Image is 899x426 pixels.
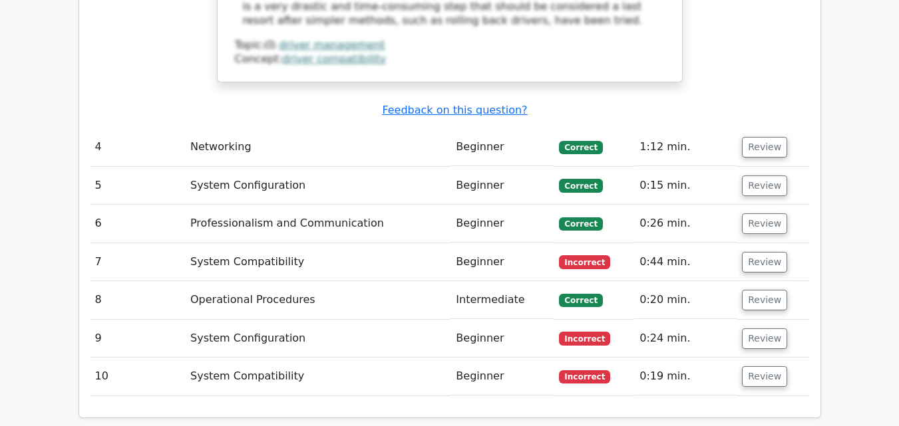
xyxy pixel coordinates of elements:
[282,53,386,65] a: driver compatibility
[185,205,450,243] td: Professionalism and Communication
[450,243,554,281] td: Beginner
[742,366,787,387] button: Review
[235,53,665,66] div: Concept:
[450,167,554,205] td: Beginner
[559,141,602,154] span: Correct
[185,358,450,395] td: System Compatibility
[634,167,737,205] td: 0:15 min.
[185,128,450,166] td: Networking
[559,217,602,231] span: Correct
[90,281,186,319] td: 8
[450,320,554,358] td: Beginner
[559,179,602,192] span: Correct
[634,281,737,319] td: 0:20 min.
[450,205,554,243] td: Beginner
[90,358,186,395] td: 10
[185,320,450,358] td: System Configuration
[450,358,554,395] td: Beginner
[559,255,610,268] span: Incorrect
[185,243,450,281] td: System Compatibility
[90,128,186,166] td: 4
[742,175,787,196] button: Review
[450,281,554,319] td: Intermediate
[634,205,737,243] td: 0:26 min.
[742,328,787,349] button: Review
[742,290,787,310] button: Review
[559,332,610,345] span: Incorrect
[634,320,737,358] td: 0:24 min.
[742,252,787,272] button: Review
[185,167,450,205] td: System Configuration
[90,167,186,205] td: 5
[634,243,737,281] td: 0:44 min.
[634,128,737,166] td: 1:12 min.
[634,358,737,395] td: 0:19 min.
[90,243,186,281] td: 7
[559,294,602,307] span: Correct
[185,281,450,319] td: Operational Procedures
[235,39,665,53] div: Topic:
[90,205,186,243] td: 6
[382,104,527,116] a: Feedback on this question?
[559,370,610,383] span: Incorrect
[742,137,787,158] button: Review
[279,39,385,51] a: driver management
[90,320,186,358] td: 9
[742,213,787,234] button: Review
[450,128,554,166] td: Beginner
